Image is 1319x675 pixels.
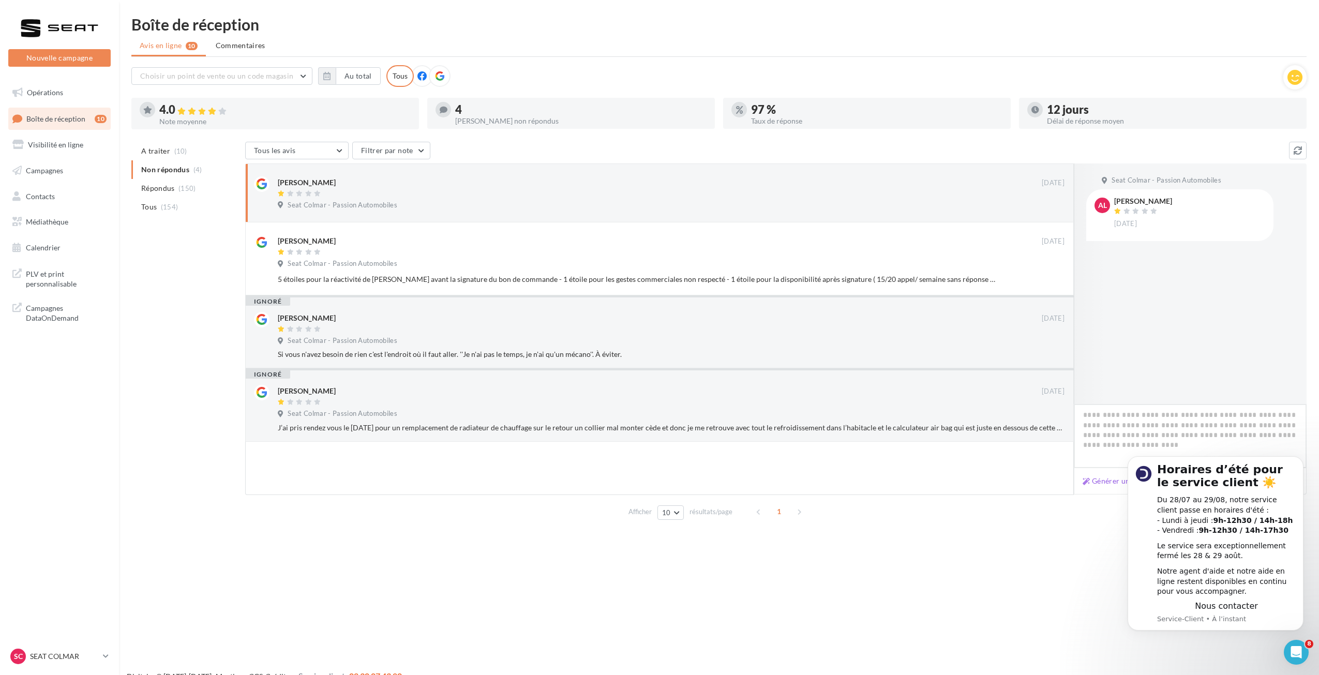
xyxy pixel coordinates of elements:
div: Boîte de réception [131,17,1307,32]
span: Seat Colmar - Passion Automobiles [1112,176,1221,185]
span: (10) [174,147,187,155]
span: 8 [1305,640,1313,648]
a: Calendrier [6,237,113,259]
span: (154) [161,203,178,211]
button: Au total [318,67,381,85]
a: Campagnes DataOnDemand [6,297,113,327]
span: 10 [662,508,671,517]
span: Seat Colmar - Passion Automobiles [288,336,397,346]
button: 10 [657,505,684,520]
span: Seat Colmar - Passion Automobiles [288,201,397,210]
button: Filtrer par note [352,142,430,159]
span: Afficher [628,507,652,517]
span: A traiter [141,146,170,156]
span: [DATE] [1042,237,1065,246]
a: Campagnes [6,160,113,182]
span: Médiathèque [26,217,68,226]
a: Médiathèque [6,211,113,233]
div: [PERSON_NAME] [278,386,336,396]
div: 97 % [751,104,1002,115]
span: Seat Colmar - Passion Automobiles [288,259,397,268]
span: Répondus [141,183,175,193]
div: 4 [455,104,707,115]
span: Seat Colmar - Passion Automobiles [288,409,397,418]
button: Choisir un point de vente ou un code magasin [131,67,312,85]
iframe: Intercom live chat [1284,640,1309,665]
span: [DATE] [1042,178,1065,188]
a: Boîte de réception10 [6,108,113,130]
div: Taux de réponse [751,117,1002,125]
div: 5 étoiles pour la réactivité de [PERSON_NAME] avant la signature du bon de commande - 1 étoile po... [278,274,997,284]
div: Tous [386,65,414,87]
div: Délai de réponse moyen [1047,117,1298,125]
span: Choisir un point de vente ou un code magasin [140,71,293,80]
div: 4.0 [159,104,411,116]
span: [DATE] [1042,314,1065,323]
button: Tous les avis [245,142,349,159]
span: SC [14,651,23,662]
span: AL [1098,200,1107,211]
span: Campagnes [26,166,63,175]
div: [PERSON_NAME] [278,177,336,188]
div: [PERSON_NAME] [278,313,336,323]
span: Visibilité en ligne [28,140,83,149]
span: 1 [771,503,787,520]
a: Visibilité en ligne [6,134,113,156]
iframe: Intercom notifications message [1112,441,1319,647]
span: Campagnes DataOnDemand [26,301,107,323]
div: [PERSON_NAME] [1114,198,1172,205]
a: PLV et print personnalisable [6,263,113,293]
span: [DATE] [1042,387,1065,396]
span: (150) [178,184,196,192]
p: SEAT COLMAR [30,651,99,662]
span: PLV et print personnalisable [26,267,107,289]
span: Tous [141,202,157,212]
a: Contacts [6,186,113,207]
div: 12 jours [1047,104,1298,115]
span: Opérations [27,88,63,97]
div: J’ai pris rendez vous le [DATE] pour un remplacement de radiateur de chauffage sur le retour un c... [278,423,1065,433]
span: Contacts [26,191,55,200]
div: Si vous n'avez besoin de rien c'est l'endroit où il faut aller. ''Je n'ai pas le temps, je n'ai q... [278,349,1065,359]
span: Boîte de réception [26,114,85,123]
button: Générer une réponse [1078,475,1167,487]
span: [DATE] [1114,219,1137,229]
div: ignoré [246,370,290,379]
button: Au total [336,67,381,85]
button: Nouvelle campagne [8,49,111,67]
div: [PERSON_NAME] non répondus [455,117,707,125]
div: Note moyenne [159,118,411,125]
span: Tous les avis [254,146,296,155]
span: Commentaires [216,40,265,51]
div: [PERSON_NAME] [278,236,336,246]
span: résultats/page [690,507,732,517]
a: Opérations [6,82,113,103]
div: 10 [95,115,107,123]
a: SC SEAT COLMAR [8,647,111,666]
span: Calendrier [26,243,61,252]
div: ignoré [246,297,290,306]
